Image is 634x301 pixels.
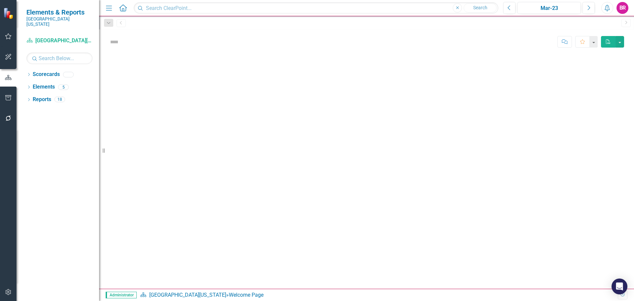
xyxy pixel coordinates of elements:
button: BR [616,2,628,14]
input: Search Below... [26,53,92,64]
small: [GEOGRAPHIC_DATA][US_STATE] [26,16,92,27]
button: Mar-23 [517,2,581,14]
a: Scorecards [33,71,60,78]
span: Elements & Reports [26,8,92,16]
div: Mar-23 [520,4,579,12]
div: Welcome Page [229,292,264,298]
input: Search ClearPoint... [134,2,498,14]
div: » [140,291,618,299]
img: ClearPoint Strategy [3,7,15,19]
a: [GEOGRAPHIC_DATA][US_STATE] [149,292,226,298]
img: Not Defined [109,37,120,47]
button: Search [464,3,497,13]
span: Search [473,5,487,10]
div: Open Intercom Messenger [612,279,627,294]
a: [GEOGRAPHIC_DATA][US_STATE] [26,37,92,45]
div: 5 [58,84,69,90]
span: Administrator [106,292,137,298]
div: 18 [54,97,65,102]
a: Reports [33,96,51,103]
a: Elements [33,83,55,91]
